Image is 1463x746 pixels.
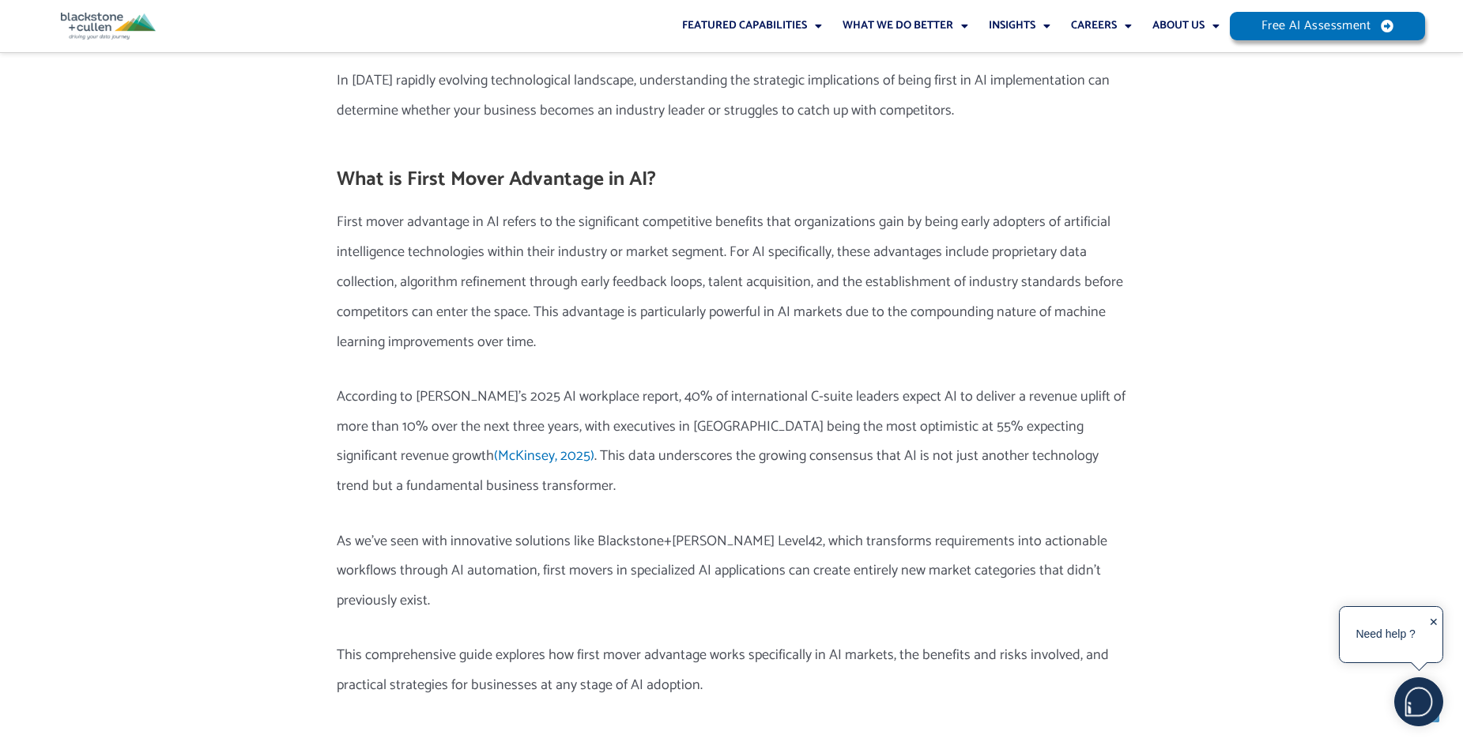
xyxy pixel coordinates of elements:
div: Need help ? [1342,609,1429,660]
h3: Style [6,78,231,96]
a: Free AI Assessment [1230,12,1426,40]
div: Outline [6,6,231,21]
p: According to [PERSON_NAME]’s 2025 AI workplace report, 40% of international C-suite leaders expec... [337,382,1127,502]
span: Free AI Assessment [1261,20,1371,32]
a: Back to Top [24,21,85,34]
p: This comprehensive guide explores how first mover advantage works specifically in AI markets, the... [337,641,1127,701]
a: (McKinsey, 2025) [494,444,594,468]
p: In [DATE] rapidly evolving technological landscape, understanding the strategic implications of b... [337,66,1127,126]
p: First mover advantage in AI refers to the significant competitive benefits that organizations gai... [337,208,1127,357]
h3: What is First Mover Advantage in AI? [337,167,1127,193]
div: ✕ [1429,611,1438,660]
a: Prompt Engineering Training for Non-Technical Teams [6,35,219,62]
p: As we’ve seen with innovative solutions like Blackstone+[PERSON_NAME] Level42, which transforms r... [337,527,1127,616]
img: users%2F5SSOSaKfQqXq3cFEnIZRYMEs4ra2%2Fmedia%2Fimages%2F-Bulle%20blanche%20sans%20fond%20%2B%20ma... [1395,678,1442,725]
